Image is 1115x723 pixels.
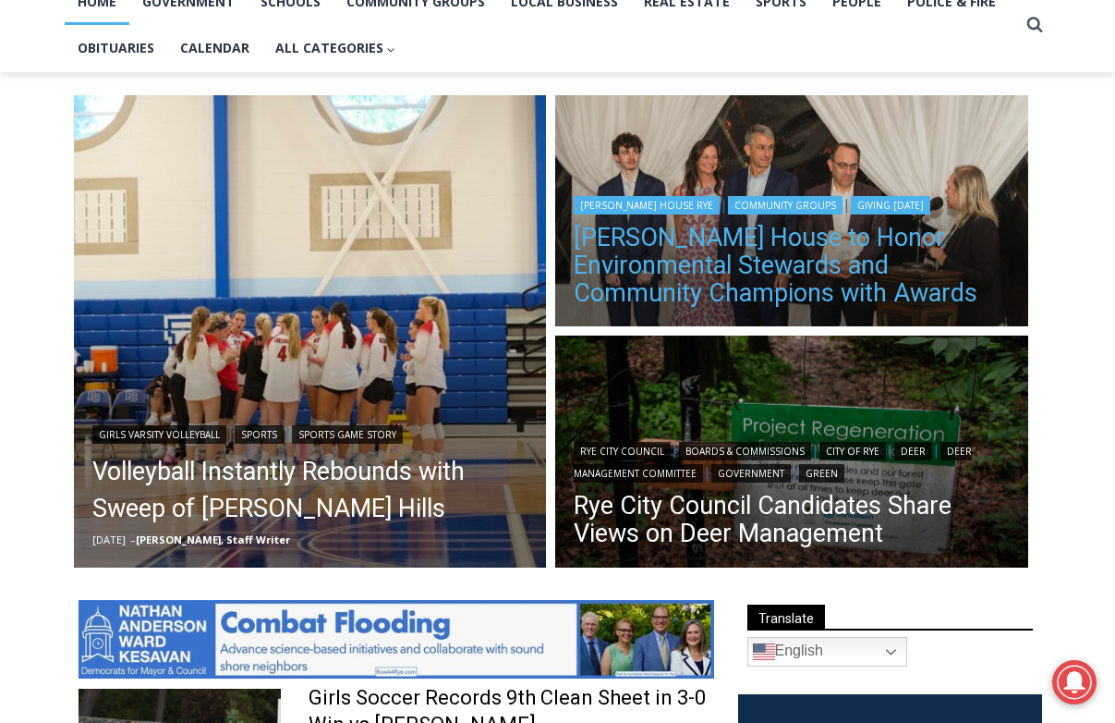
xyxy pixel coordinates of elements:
[711,464,791,483] a: Government
[1018,8,1051,42] button: View Search Form
[851,196,930,214] a: Giving [DATE]
[1,184,276,230] a: [PERSON_NAME] Read Sanctuary Fall Fest: [DATE]
[679,442,811,460] a: Boards & Commissions
[207,160,212,178] div: /
[728,196,842,214] a: Community Groups
[747,637,907,667] a: English
[74,95,547,569] img: (PHOTO: The 2025 Rye Varsity Volleyball team from a 3-0 win vs. Port Chester on Saturday, Septemb...
[574,492,1010,547] a: Rye City Council Candidates Share Views on Deer Management
[194,160,202,178] div: 6
[216,160,224,178] div: 6
[292,425,403,444] a: Sports Game Story
[65,25,167,71] a: Obituaries
[555,95,1028,332] img: (PHOTO: Ferdinand Coghlan (Rye High School Eagle Scout), Lisa Dominici (executive director, Rye Y...
[555,336,1028,572] img: (PHOTO: The Rye Nature Center maintains two fenced deer exclosure areas to keep deer out and allo...
[574,192,1010,214] div: | |
[262,25,409,71] button: Child menu of All Categories
[574,442,671,460] a: Rye City Council
[235,425,284,444] a: Sports
[194,52,267,155] div: Two by Two Animal Haven & The Nature Company: The Wild World of Animals
[483,184,856,226] span: Intern @ [DOMAIN_NAME]
[92,425,226,444] a: Girls Varsity Volleyball
[74,95,547,569] a: Read More Volleyball Instantly Rebounds with Sweep of Byram Hills
[444,179,895,230] a: Intern @ [DOMAIN_NAME]
[167,25,262,71] a: Calendar
[467,1,873,179] div: "We would have speakers with experience in local journalism speak to us about their experiences a...
[819,442,886,460] a: City of Rye
[753,641,775,663] img: en
[555,336,1028,572] a: Read More Rye City Council Candidates Share Views on Deer Management
[130,533,136,546] span: –
[574,196,720,214] a: [PERSON_NAME] House Rye
[15,186,246,228] h4: [PERSON_NAME] Read Sanctuary Fall Fest: [DATE]
[799,464,844,483] a: Green
[555,95,1028,332] a: Read More Wainwright House to Honor Environmental Stewards and Community Champions with Awards
[92,422,528,444] div: | |
[574,224,1010,307] a: [PERSON_NAME] House to Honor Environmental Stewards and Community Champions with Awards
[92,533,126,546] time: [DATE]
[136,533,290,546] a: [PERSON_NAME], Staff Writer
[574,438,1010,483] div: | | | | | |
[747,605,825,630] span: Translate
[92,453,528,527] a: Volleyball Instantly Rebounds with Sweep of [PERSON_NAME] Hills
[894,442,932,460] a: Deer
